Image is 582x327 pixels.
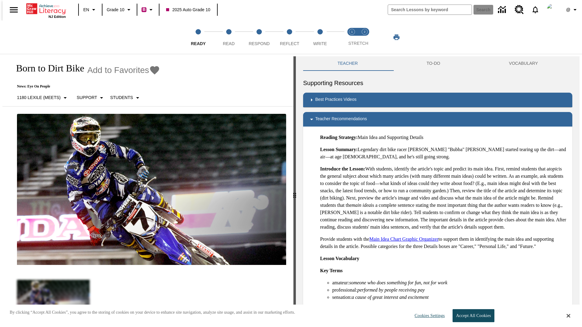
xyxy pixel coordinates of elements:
[10,63,84,74] h1: Born to Dirt Bike
[303,56,392,71] button: Teacher
[77,94,97,101] p: Support
[332,294,567,301] li: sensation:
[566,7,570,13] span: @
[87,65,160,75] button: Add to Favorites - Born to Dirt Bike
[320,165,567,231] p: With students, identify the article's topic and predict its main idea. First, remind students tha...
[315,116,367,123] p: Teacher Recommendations
[293,56,296,327] div: Press Enter or Spacebar and then press right and left arrow keys to move the slider
[320,236,567,250] p: Provide students with the to support them in identifying the main idea and supporting details in ...
[315,96,356,104] p: Best Practices Videos
[547,4,559,16] img: Avatar
[17,114,286,265] img: Motocross racer James Stewart flies through the air on his dirt bike.
[87,65,149,75] span: Add to Favorites
[453,309,494,322] button: Accept All Cookies
[303,93,572,107] div: Best Practices Videos
[211,21,246,54] button: Read step 2 of 5
[303,56,572,71] div: Instructional Panel Tabs
[356,21,373,54] button: Stretch Respond step 2 of 2
[15,92,71,103] button: Select Lexile, 1180 Lexile (Meets)
[511,2,527,18] a: Resource Center, Will open in new tab
[494,2,511,18] a: Data Center
[549,166,559,171] em: topic
[108,92,143,103] button: Select Student
[249,41,269,46] span: Respond
[142,6,145,13] span: B
[181,21,216,54] button: Ready step 1 of 5
[563,4,582,15] button: Profile/Settings
[191,41,206,46] span: Ready
[369,236,438,242] a: Main Idea Chart Graphic Organizer
[17,94,61,101] p: 1180 Lexile (Meets)
[351,30,353,33] text: 1
[166,7,210,13] span: 2025 Auto Grade 10
[320,268,343,273] strong: Key Terms
[320,256,359,261] strong: Lesson Vocabulary
[139,4,157,15] button: Boost Class color is violet red. Change class color
[392,56,475,71] button: TO-DO
[223,41,235,46] span: Read
[475,56,572,71] button: VOCABULARY
[348,41,368,46] span: STRETCH
[313,41,327,46] span: Write
[357,287,425,292] em: performed by people receiving pay
[320,146,567,160] p: Legendary dirt bike racer [PERSON_NAME] "Bubba" [PERSON_NAME] started tearing up the dirt—and air...
[48,15,66,18] span: NJ Edition
[320,147,358,152] strong: Lesson Summary:
[388,5,472,15] input: search field
[272,21,307,54] button: Reflect step 4 of 5
[320,166,365,171] strong: Introduce the Lesson:
[364,30,365,33] text: 2
[343,21,361,54] button: Stretch Read step 1 of 2
[320,135,358,140] strong: Reading Strategy:
[104,4,135,15] button: Grade: Grade 10, Select a grade
[26,2,66,18] div: Home
[10,84,160,89] p: News: Eye On People
[303,21,338,54] button: Write step 5 of 5
[83,7,89,13] span: EN
[5,1,23,19] button: Open side menu
[409,309,447,322] button: Cookies Settings
[242,21,277,54] button: Respond step 3 of 5
[320,134,567,141] p: Main Idea and Supporting Details
[296,56,580,327] div: activity
[110,94,133,101] p: Students
[332,279,567,286] li: amateur:
[2,56,293,324] div: reading
[303,112,572,127] div: Teacher Recommendations
[74,92,108,103] button: Scaffolds, Support
[543,2,563,18] button: Select a new avatar
[10,309,295,315] p: By clicking “Accept All Cookies”, you agree to the storing of cookies on your device to enhance s...
[332,286,567,294] li: professional:
[107,7,124,13] span: Grade 10
[303,78,572,88] h6: Supporting Resources
[352,203,371,208] em: main idea
[349,280,447,285] em: someone who does something for fun, not for work
[280,41,299,46] span: Reflect
[387,32,406,43] button: Print
[352,295,429,300] em: a cause of great interest and excitement
[567,313,570,319] button: Close
[81,4,100,15] button: Language: EN, Select a language
[527,2,543,18] a: Notifications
